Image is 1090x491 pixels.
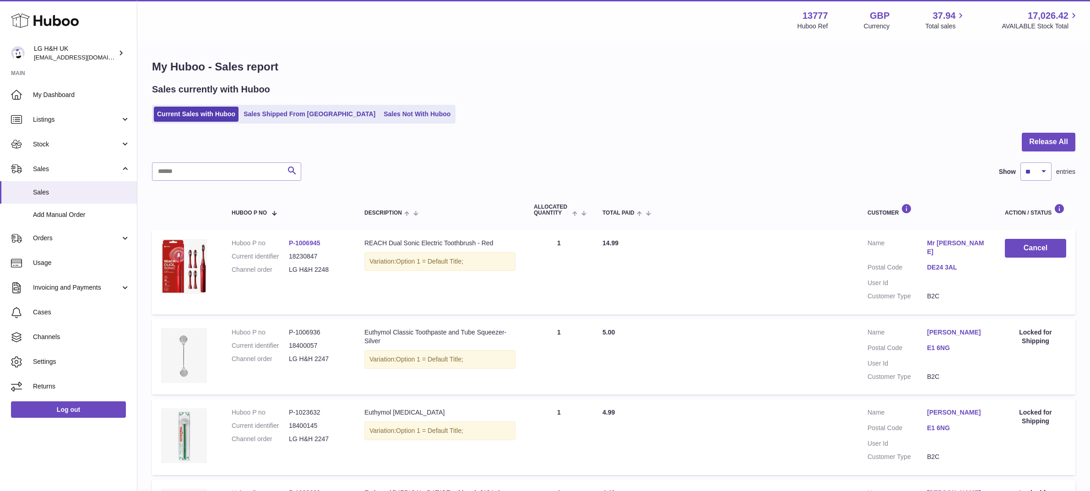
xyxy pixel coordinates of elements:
span: [EMAIL_ADDRESS][DOMAIN_NAME] [34,54,135,61]
div: REACH Dual Sonic Electric Toothbrush - Red [364,239,515,248]
div: Euthymol [MEDICAL_DATA] [364,408,515,417]
div: Variation: [364,252,515,271]
dt: Customer Type [868,453,927,461]
a: 17,026.42 AVAILABLE Stock Total [1002,10,1079,31]
div: Currency [864,22,890,31]
div: Action / Status [1005,204,1066,216]
span: Channels [33,333,130,341]
img: veechen@lghnh.co.uk [11,46,25,60]
span: 37.94 [933,10,955,22]
dd: 18400057 [289,341,346,350]
button: Release All [1022,133,1075,151]
dd: B2C [927,292,987,301]
dd: B2C [927,453,987,461]
span: Invoicing and Payments [33,283,120,292]
img: Euthymol_Tongue_Cleaner-Image-4.webp [161,408,207,463]
div: LG H&H UK [34,44,116,62]
span: Usage [33,259,130,267]
dt: Postal Code [868,263,927,274]
span: 17,026.42 [1028,10,1068,22]
dt: Postal Code [868,344,927,355]
td: 1 [525,399,593,475]
dt: User Id [868,359,927,368]
a: 37.94 Total sales [925,10,966,31]
div: Locked for Shipping [1005,408,1066,426]
dt: Customer Type [868,292,927,301]
dd: LG H&H 2247 [289,435,346,443]
dt: Current identifier [232,421,289,430]
span: Returns [33,382,130,391]
a: Log out [11,401,126,418]
a: Mr [PERSON_NAME] [927,239,987,256]
span: Option 1 = Default Title; [396,427,463,434]
span: entries [1056,167,1075,176]
span: Add Manual Order [33,210,130,219]
dt: Channel order [232,435,289,443]
a: P-1006945 [289,239,320,247]
td: 1 [525,319,593,395]
div: Huboo Ref [797,22,828,31]
dt: Current identifier [232,341,289,350]
a: Sales Not With Huboo [380,107,454,122]
dt: Huboo P no [232,328,289,337]
span: Listings [33,115,120,124]
span: Orders [33,234,120,243]
span: Sales [33,188,130,197]
dt: User Id [868,439,927,448]
strong: GBP [870,10,889,22]
dt: Huboo P no [232,408,289,417]
a: [PERSON_NAME] [927,408,987,417]
dd: LG H&H 2248 [289,265,346,274]
dt: Channel order [232,265,289,274]
span: 5.00 [602,329,615,336]
dd: 18400145 [289,421,346,430]
span: Settings [33,357,130,366]
dt: Customer Type [868,372,927,381]
button: Cancel [1005,239,1066,258]
dd: 18230847 [289,252,346,261]
div: Variation: [364,421,515,440]
dd: B2C [927,372,987,381]
div: Variation: [364,350,515,369]
span: Sales [33,165,120,173]
a: DE24 3AL [927,263,987,272]
img: Euthymol_Classic_Toothpaste_and_Tube_Squeezer-Silver-Image-4.webp [161,328,207,383]
span: 4.99 [602,409,615,416]
dt: Channel order [232,355,289,363]
h1: My Huboo - Sales report [152,59,1075,74]
span: Total paid [602,210,634,216]
div: Euthymol Classic Toothpaste and Tube Squeezer-Silver [364,328,515,345]
a: Current Sales with Huboo [154,107,239,122]
span: 14.99 [602,239,618,247]
dt: Postal Code [868,424,927,435]
strong: 13777 [803,10,828,22]
span: AVAILABLE Stock Total [1002,22,1079,31]
dt: User Id [868,279,927,287]
span: Huboo P no [232,210,267,216]
dt: Name [868,328,927,339]
a: E1 6NG [927,424,987,432]
dt: Current identifier [232,252,289,261]
a: E1 6NG [927,344,987,352]
span: Stock [33,140,120,149]
label: Show [999,167,1016,176]
dd: LG H&H 2247 [289,355,346,363]
div: Customer [868,204,987,216]
span: ALLOCATED Quantity [534,204,570,216]
span: Option 1 = Default Title; [396,356,463,363]
span: Total sales [925,22,966,31]
dd: P-1006936 [289,328,346,337]
span: Description [364,210,402,216]
span: Cases [33,308,130,317]
dd: P-1023632 [289,408,346,417]
dt: Name [868,408,927,419]
span: Option 1 = Default Title; [396,258,463,265]
td: 1 [525,230,593,314]
a: [PERSON_NAME] [927,328,987,337]
h2: Sales currently with Huboo [152,83,270,96]
img: 1_49ebbd56-f9cf-48fa-9b81-f5587c9ec770.webp [161,239,207,294]
dt: Name [868,239,927,259]
a: Sales Shipped From [GEOGRAPHIC_DATA] [240,107,379,122]
dt: Huboo P no [232,239,289,248]
div: Locked for Shipping [1005,328,1066,345]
